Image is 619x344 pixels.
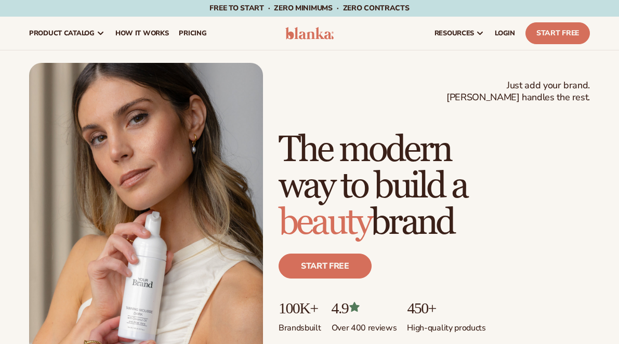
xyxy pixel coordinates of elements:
h1: The modern way to build a brand [279,132,590,241]
a: How It Works [110,17,174,50]
a: LOGIN [490,17,520,50]
a: Start Free [525,22,590,44]
p: 100K+ [279,299,321,316]
span: beauty [279,201,371,245]
img: logo [285,27,334,39]
span: resources [434,29,474,37]
p: 4.9 [332,299,397,316]
p: Brands built [279,316,321,334]
a: resources [429,17,490,50]
p: 450+ [407,299,485,316]
span: How It Works [115,29,169,37]
span: pricing [179,29,206,37]
span: Free to start · ZERO minimums · ZERO contracts [209,3,409,13]
a: pricing [174,17,212,50]
p: High-quality products [407,316,485,334]
span: product catalog [29,29,95,37]
span: Just add your brand. [PERSON_NAME] handles the rest. [446,80,590,104]
span: LOGIN [495,29,515,37]
a: Start free [279,254,372,279]
p: Over 400 reviews [332,316,397,334]
a: product catalog [24,17,110,50]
